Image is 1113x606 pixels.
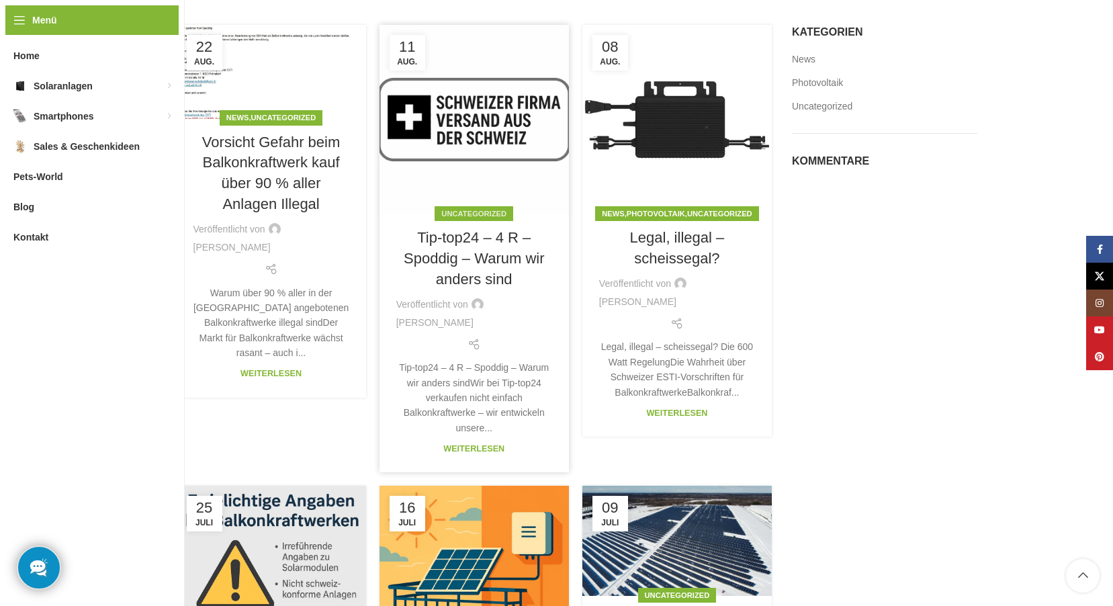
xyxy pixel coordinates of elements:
a: Uncategorized [441,210,506,218]
a: [PERSON_NAME] [599,294,676,309]
span: Solaranlagen [34,74,93,98]
a: News [226,114,249,122]
a: News [602,210,625,218]
span: Pets-World [13,165,63,189]
span: Home [13,44,40,68]
div: Warum über 90 % aller in der [GEOGRAPHIC_DATA] angebotenen Balkonkraftwerke illegal sindDer Markt... [193,286,349,361]
div: Tip-top24 – 4 R – Spoddig – Warum wir anders sindWir bei Tip-top24 verkaufen nicht einfach Balkon... [396,360,552,435]
a: Vorsicht Gefahr beim Balkonkraftwerk kauf über 90 % aller Anlagen Illegal [202,134,340,212]
span: Veröffentlicht von [396,297,468,312]
img: Sales & Geschenkideen [13,140,27,153]
a: Tip-top24 – 4 R – Spoddig – Warum wir anders sind [404,229,544,288]
a: Instagram Social Link [1086,290,1113,316]
a: Pinterest Social Link [1086,343,1113,370]
a: News [792,53,817,67]
a: Photovoltaik [792,77,844,90]
a: Uncategorized [251,114,316,122]
span: Veröffentlicht von [599,276,671,291]
a: X Social Link [1086,263,1113,290]
span: Juli [394,519,420,527]
a: Weiterlesen [240,369,302,378]
img: Smartphones [13,110,27,123]
span: Aug. [191,58,218,66]
img: author-avatar [269,223,281,235]
img: Solaranlagen [13,79,27,93]
a: Photovoltaik [627,210,685,218]
a: Scroll to top button [1066,559,1100,593]
a: Weiterlesen [443,444,504,453]
img: author-avatar [472,298,484,310]
h5: Kommentare [792,154,977,169]
span: Aug. [394,58,420,66]
span: 11 [394,40,420,54]
a: [PERSON_NAME] [396,315,474,330]
div: Legal, illegal – scheissegal? Die 600 Watt RegelungDie Wahrheit über Schweizer ESTI-Vorschriften ... [599,339,755,400]
h5: Kategorien [792,25,977,40]
div: , , [595,206,759,221]
span: Veröffentlicht von [193,222,265,236]
a: Uncategorized [645,591,710,599]
span: Juli [191,519,218,527]
span: Kontakt [13,225,48,249]
a: Facebook Social Link [1086,236,1113,263]
a: [PERSON_NAME] [193,240,271,255]
div: , [220,110,322,125]
span: 08 [597,40,623,54]
a: Weiterlesen [646,408,707,418]
span: 09 [597,501,623,515]
a: Uncategorized [792,100,854,114]
span: Sales & Geschenkideen [34,134,140,159]
a: Legal, illegal – scheissegal? [630,229,725,267]
span: Smartphones [34,104,93,128]
span: 25 [191,501,218,515]
span: Aug. [597,58,623,66]
span: 22 [191,40,218,54]
span: Menü [32,13,57,28]
span: Juli [597,519,623,527]
span: Blog [13,195,34,219]
span: 16 [394,501,420,515]
img: author-avatar [674,277,686,290]
a: YouTube Social Link [1086,316,1113,343]
a: Uncategorized [687,210,752,218]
